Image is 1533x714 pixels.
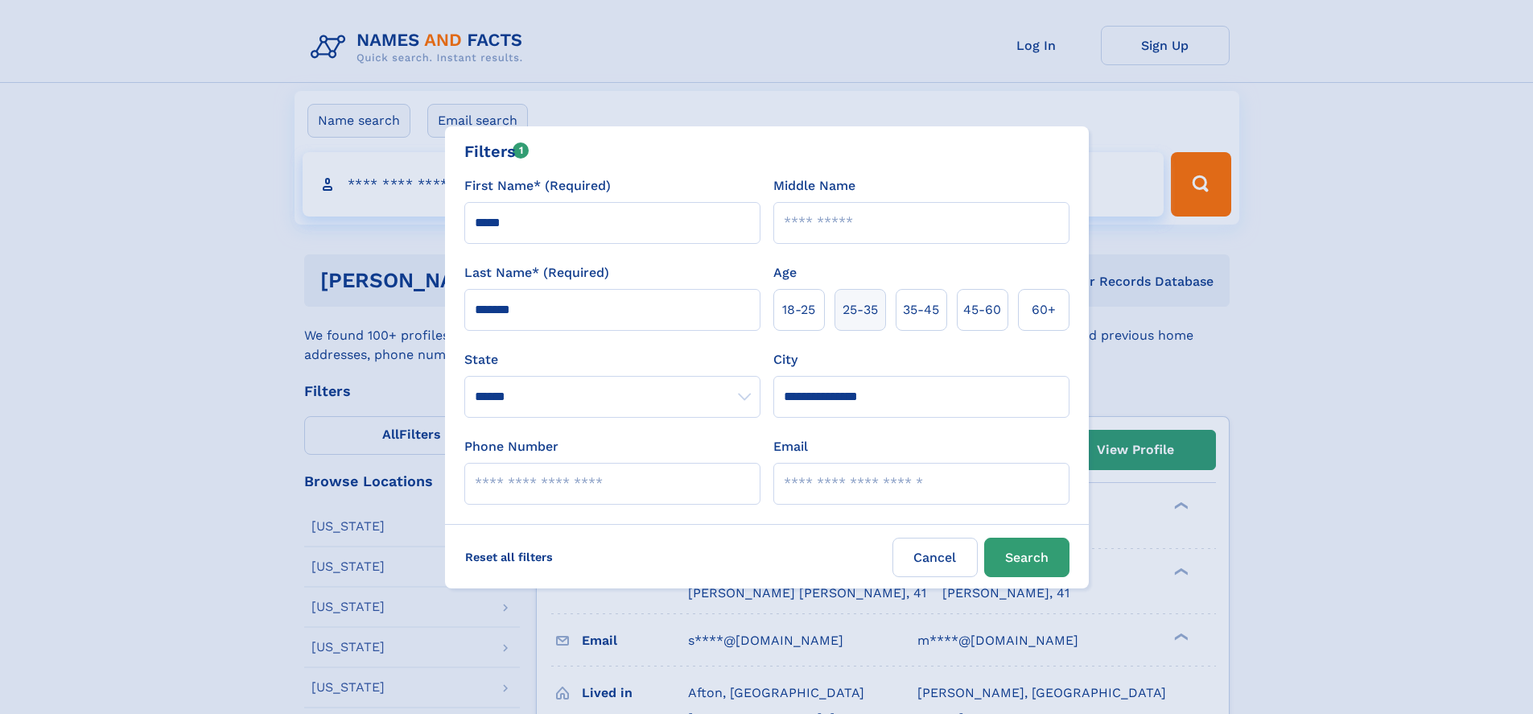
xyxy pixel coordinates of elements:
[843,300,878,320] span: 25‑35
[464,139,530,163] div: Filters
[903,300,939,320] span: 35‑45
[773,263,797,283] label: Age
[782,300,815,320] span: 18‑25
[455,538,563,576] label: Reset all filters
[464,263,609,283] label: Last Name* (Required)
[464,350,760,369] label: State
[464,176,611,196] label: First Name* (Required)
[892,538,978,577] label: Cancel
[773,350,797,369] label: City
[1032,300,1056,320] span: 60+
[773,437,808,456] label: Email
[773,176,855,196] label: Middle Name
[963,300,1001,320] span: 45‑60
[984,538,1069,577] button: Search
[464,437,558,456] label: Phone Number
